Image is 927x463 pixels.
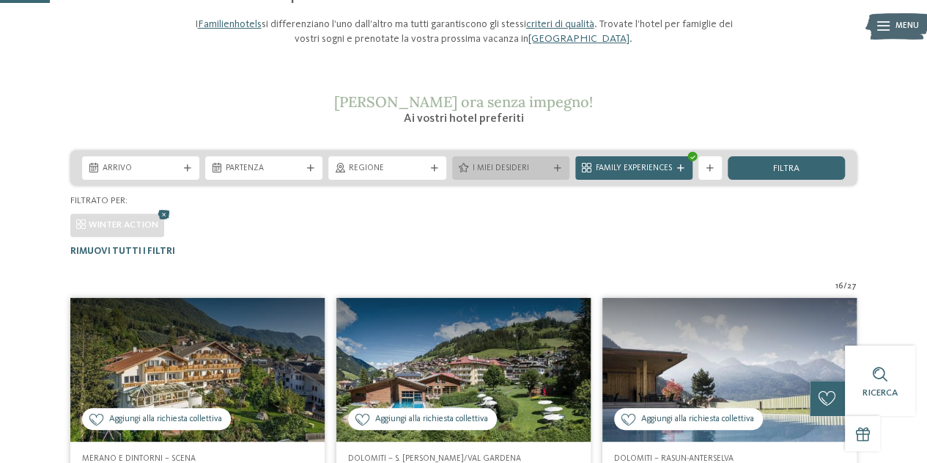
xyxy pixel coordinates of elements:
[334,92,593,111] span: [PERSON_NAME] ora senza impegno!
[109,413,222,426] span: Aggiungi alla richiesta collettiva
[404,113,524,125] span: Ai vostri hotel preferiti
[847,281,857,293] span: 27
[103,163,179,175] span: Arrivo
[528,34,629,44] a: [GEOGRAPHIC_DATA]
[349,163,425,175] span: Regione
[82,454,196,463] span: Merano e dintorni – Scena
[89,220,158,230] span: WINTER ACTION
[198,19,262,29] a: Familienhotels
[843,281,847,293] span: /
[863,388,898,398] span: Ricerca
[473,163,549,175] span: I miei desideri
[70,196,128,205] span: Filtrato per:
[70,298,325,441] img: Family Hotel Gutenberg ****
[70,247,175,256] span: Rimuovi tutti i filtri
[526,19,594,29] a: criteri di qualità
[348,454,521,463] span: Dolomiti – S. [PERSON_NAME]/Val Gardena
[835,281,843,293] span: 16
[602,298,857,441] img: Cercate un hotel per famiglie? Qui troverete solo i migliori!
[375,413,488,426] span: Aggiungi alla richiesta collettiva
[614,454,734,463] span: Dolomiti – Rasun-Anterselva
[185,17,742,46] p: I si differenziano l’uno dall’altro ma tutti garantiscono gli stessi . Trovate l’hotel per famigl...
[773,164,799,174] span: filtra
[641,413,754,426] span: Aggiungi alla richiesta collettiva
[336,298,591,441] img: Cercate un hotel per famiglie? Qui troverete solo i migliori!
[596,163,672,175] span: Family Experiences
[226,163,302,175] span: Partenza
